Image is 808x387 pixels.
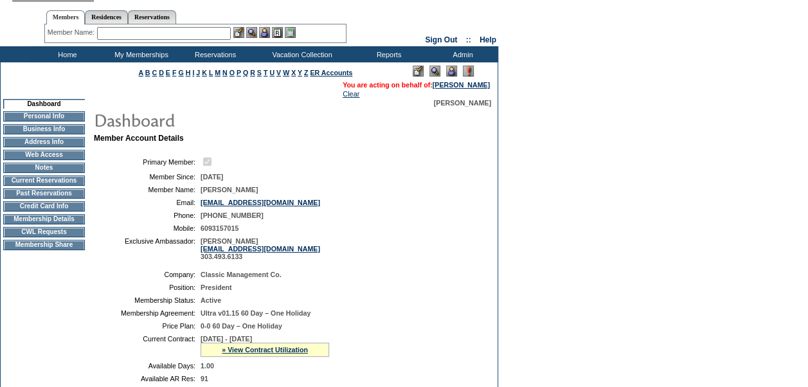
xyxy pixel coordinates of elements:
span: Ultra v01.15 60 Day – One Holiday [201,309,310,317]
a: W [283,69,289,76]
td: Business Info [3,124,85,134]
a: Help [480,35,496,44]
img: b_calculator.gif [285,27,296,38]
td: Primary Member: [99,156,195,168]
a: N [222,69,228,76]
a: Reservations [128,10,176,24]
td: Membership Share [3,240,85,250]
td: Personal Info [3,111,85,122]
a: V [276,69,281,76]
img: pgTtlDashboard.gif [93,107,350,132]
td: Exclusive Ambassador: [99,237,195,260]
td: Phone: [99,212,195,219]
td: Company: [99,271,195,278]
a: C [152,69,157,76]
span: 0-0 60 Day – One Holiday [201,322,282,330]
a: S [257,69,262,76]
a: T [264,69,268,76]
td: Credit Card Info [3,201,85,212]
span: Classic Management Co. [201,271,282,278]
a: B [145,69,150,76]
td: Available AR Res: [99,375,195,382]
a: Q [243,69,248,76]
td: Price Plan: [99,322,195,330]
img: Reservations [272,27,283,38]
a: O [229,69,235,76]
a: [EMAIL_ADDRESS][DOMAIN_NAME] [201,245,320,253]
a: K [202,69,207,76]
a: Members [46,10,85,24]
a: R [250,69,255,76]
img: Log Concern/Member Elevation [463,66,474,76]
a: ER Accounts [310,69,352,76]
td: Member Name: [99,186,195,194]
td: CWL Requests [3,227,85,237]
a: M [215,69,220,76]
span: 1.00 [201,362,214,370]
span: President [201,283,232,291]
td: Member Since: [99,173,195,181]
a: D [159,69,164,76]
a: » View Contract Utilization [222,346,308,354]
td: Reservations [177,46,251,62]
a: [PERSON_NAME] [433,81,490,89]
a: I [192,69,194,76]
img: View Mode [429,66,440,76]
a: X [291,69,296,76]
a: L [209,69,213,76]
span: 6093157015 [201,224,238,232]
a: [EMAIL_ADDRESS][DOMAIN_NAME] [201,199,320,206]
td: Past Reservations [3,188,85,199]
a: Residences [85,10,128,24]
span: Active [201,296,221,304]
span: :: [466,35,471,44]
td: Current Reservations [3,175,85,186]
a: H [186,69,191,76]
span: You are acting on behalf of: [343,81,490,89]
b: Member Account Details [94,134,184,143]
td: My Memberships [103,46,177,62]
td: Membership Details [3,214,85,224]
a: P [237,69,241,76]
span: [DATE] [201,173,223,181]
td: Home [29,46,103,62]
img: Impersonate [446,66,457,76]
span: [PHONE_NUMBER] [201,212,264,219]
a: Clear [343,90,359,98]
td: Membership Status: [99,296,195,304]
a: G [178,69,183,76]
td: Web Access [3,150,85,160]
a: U [269,69,274,76]
img: Impersonate [259,27,270,38]
a: E [166,69,170,76]
img: Edit Mode [413,66,424,76]
td: Dashboard [3,99,85,109]
td: Address Info [3,137,85,147]
span: [PERSON_NAME] 303.493.6133 [201,237,320,260]
span: 91 [201,375,208,382]
div: Member Name: [48,27,97,38]
td: Vacation Collection [251,46,350,62]
td: Available Days: [99,362,195,370]
a: Sign Out [425,35,457,44]
td: Admin [424,46,498,62]
img: View [246,27,257,38]
a: A [139,69,143,76]
td: Notes [3,163,85,173]
td: Mobile: [99,224,195,232]
span: [PERSON_NAME] [201,186,258,194]
td: Position: [99,283,195,291]
td: Reports [350,46,424,62]
a: F [172,69,177,76]
a: J [196,69,200,76]
td: Current Contract: [99,335,195,357]
a: Z [304,69,309,76]
a: Y [298,69,302,76]
span: [PERSON_NAME] [434,99,491,107]
td: Email: [99,199,195,206]
span: [DATE] - [DATE] [201,335,252,343]
td: Membership Agreement: [99,309,195,317]
img: b_edit.gif [233,27,244,38]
